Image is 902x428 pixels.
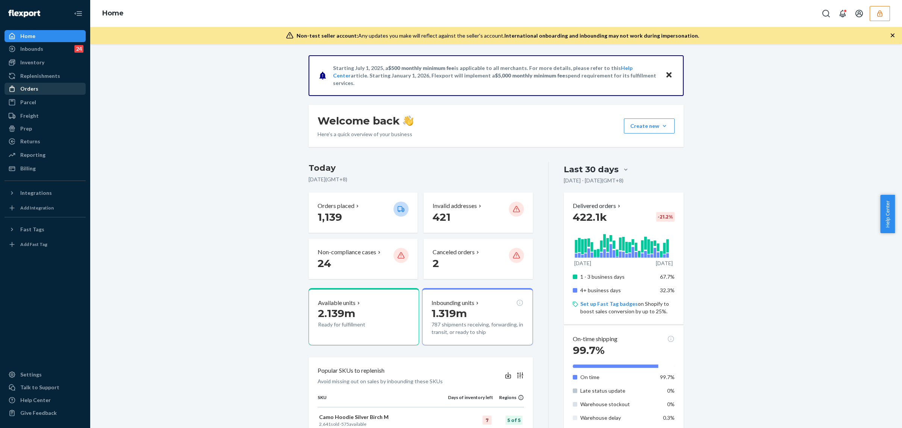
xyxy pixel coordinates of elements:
[5,369,86,381] a: Settings
[20,59,44,66] div: Inventory
[424,239,533,279] button: Canceled orders 2
[319,413,446,421] p: Camo Hoodie Silver Birch M
[505,416,522,425] div: 5 of 5
[5,110,86,122] a: Freight
[573,202,622,210] button: Delivered orders
[431,299,474,307] p: Inbounding units
[5,30,86,42] a: Home
[27,5,42,12] span: Chat
[20,189,52,197] div: Integrations
[319,421,446,427] p: sold · available
[580,301,638,307] a: Set up Fast Tag badges
[624,118,675,134] button: Create new
[660,273,675,280] span: 67.7%
[573,211,607,223] span: 422.1k
[880,195,895,233] button: Help Center
[495,72,565,79] span: $5,000 monthly minimum fee
[573,344,605,357] span: 99.7%
[333,64,658,87] p: Starting July 1, 2025, a is applicable to all merchants. For more details, please refer to this a...
[20,409,57,417] div: Give Feedback
[20,138,40,145] div: Returns
[5,149,86,161] a: Reporting
[318,307,355,320] span: 2.139m
[580,401,654,408] p: Warehouse stockout
[580,287,654,294] p: 4+ business days
[318,248,376,256] p: Non-compliance cases
[564,177,624,184] p: [DATE] - [DATE] ( GMT+8 )
[309,176,533,183] p: [DATE] ( GMT+8 )
[493,394,524,401] div: Regions
[573,335,617,343] p: On-time shipping
[448,394,493,407] th: Days of inventory left
[20,112,39,120] div: Freight
[664,70,674,81] button: Close
[20,151,45,159] div: Reporting
[424,193,533,233] button: Invalid addresses 421
[483,416,492,425] div: 7
[656,212,675,222] div: -21.2 %
[5,187,86,199] button: Integrations
[660,287,675,293] span: 32.3%
[431,307,467,320] span: 1.319m
[580,300,675,315] p: on Shopify to boost sales conversion by up to 25%.
[74,45,83,53] div: 24
[388,65,454,71] span: $500 monthly minimum fee
[318,378,443,385] p: Avoid missing out on sales by inbounding these SKUs
[102,9,124,17] a: Home
[422,288,533,345] button: Inbounding units1.319m787 shipments receiving, forwarding, in transit, or ready to ship
[318,366,384,375] p: Popular SKUs to replenish
[297,32,699,39] div: Any updates you make will reflect against the seller's account.
[433,202,477,210] p: Invalid addresses
[433,211,451,223] span: 421
[5,83,86,95] a: Orders
[5,43,86,55] a: Inbounds24
[318,299,356,307] p: Available units
[580,273,654,281] p: 1 - 3 business days
[574,260,591,267] p: [DATE]
[5,96,86,108] a: Parcel
[667,401,675,407] span: 0%
[5,135,86,147] a: Returns
[318,321,387,328] p: Ready for fulfillment
[319,421,331,427] span: 2,641
[663,414,675,421] span: 0.3%
[318,394,448,407] th: SKU
[564,164,619,175] div: Last 30 days
[5,202,86,214] a: Add Integration
[433,248,475,256] p: Canceled orders
[656,260,673,267] p: [DATE]
[20,205,54,211] div: Add Integration
[20,125,32,132] div: Prep
[5,381,86,393] button: Talk to Support
[297,32,358,39] span: Non-test seller account:
[667,387,675,394] span: 0%
[96,3,130,24] ol: breadcrumbs
[580,414,654,422] p: Warehouse delay
[20,72,60,80] div: Replenishments
[5,56,86,68] a: Inventory
[318,211,342,223] span: 1,139
[309,239,418,279] button: Non-compliance cases 24
[341,421,349,427] span: 575
[20,45,43,53] div: Inbounds
[318,114,413,127] h1: Welcome back
[309,288,419,345] button: Available units2.139mReady for fulfillment
[5,394,86,406] a: Help Center
[20,396,51,404] div: Help Center
[20,226,44,233] div: Fast Tags
[5,162,86,175] a: Billing
[819,6,834,21] button: Open Search Box
[8,10,40,17] img: Flexport logo
[5,223,86,235] button: Fast Tags
[580,373,654,381] p: On time
[433,257,439,270] span: 2
[5,238,86,250] a: Add Fast Tag
[20,384,59,391] div: Talk to Support
[71,6,86,21] button: Close Navigation
[852,6,867,21] button: Open account menu
[20,241,47,247] div: Add Fast Tag
[309,193,418,233] button: Orders placed 1,139
[318,257,331,270] span: 24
